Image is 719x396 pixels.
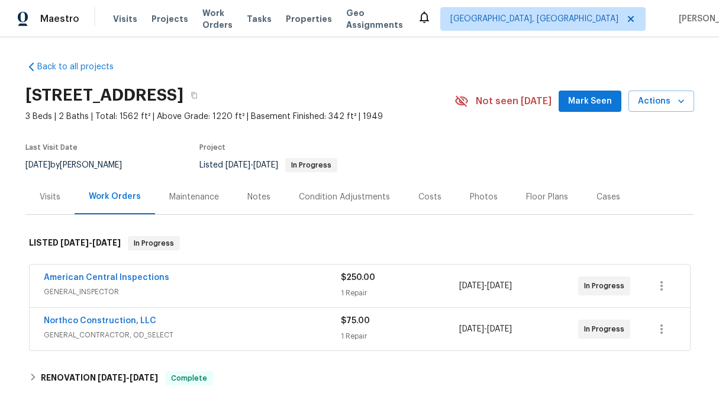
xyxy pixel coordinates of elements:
[487,325,512,333] span: [DATE]
[584,323,629,335] span: In Progress
[25,161,50,169] span: [DATE]
[487,282,512,290] span: [DATE]
[559,91,621,112] button: Mark Seen
[25,364,694,392] div: RENOVATION [DATE]-[DATE]Complete
[25,158,136,172] div: by [PERSON_NAME]
[44,286,341,298] span: GENERAL_INSPECTOR
[25,224,694,262] div: LISTED [DATE]-[DATE]In Progress
[253,161,278,169] span: [DATE]
[247,191,270,203] div: Notes
[459,280,512,292] span: -
[98,374,126,382] span: [DATE]
[470,191,498,203] div: Photos
[183,85,205,106] button: Copy Address
[459,323,512,335] span: -
[286,13,332,25] span: Properties
[459,325,484,333] span: [DATE]
[44,273,169,282] a: American Central Inspections
[60,239,89,247] span: [DATE]
[40,13,79,25] span: Maestro
[25,61,139,73] a: Back to all projects
[166,372,212,384] span: Complete
[98,374,158,382] span: -
[225,161,250,169] span: [DATE]
[341,273,375,282] span: $250.00
[247,15,272,23] span: Tasks
[341,317,370,325] span: $75.00
[638,94,685,109] span: Actions
[202,7,233,31] span: Work Orders
[89,191,141,202] div: Work Orders
[476,95,552,107] span: Not seen [DATE]
[346,7,403,31] span: Geo Assignments
[92,239,121,247] span: [DATE]
[450,13,618,25] span: [GEOGRAPHIC_DATA], [GEOGRAPHIC_DATA]
[41,371,158,385] h6: RENOVATION
[129,237,179,249] span: In Progress
[151,13,188,25] span: Projects
[29,236,121,250] h6: LISTED
[584,280,629,292] span: In Progress
[199,144,225,151] span: Project
[299,191,390,203] div: Condition Adjustments
[199,161,337,169] span: Listed
[225,161,278,169] span: -
[40,191,60,203] div: Visits
[341,287,460,299] div: 1 Repair
[341,330,460,342] div: 1 Repair
[130,374,158,382] span: [DATE]
[286,162,336,169] span: In Progress
[44,317,156,325] a: Northco Construction, LLC
[25,111,454,123] span: 3 Beds | 2 Baths | Total: 1562 ft² | Above Grade: 1220 ft² | Basement Finished: 342 ft² | 1949
[25,89,183,101] h2: [STREET_ADDRESS]
[44,329,341,341] span: GENERAL_CONTRACTOR, OD_SELECT
[25,144,78,151] span: Last Visit Date
[628,91,694,112] button: Actions
[597,191,620,203] div: Cases
[526,191,568,203] div: Floor Plans
[568,94,612,109] span: Mark Seen
[418,191,441,203] div: Costs
[113,13,137,25] span: Visits
[459,282,484,290] span: [DATE]
[60,239,121,247] span: -
[169,191,219,203] div: Maintenance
